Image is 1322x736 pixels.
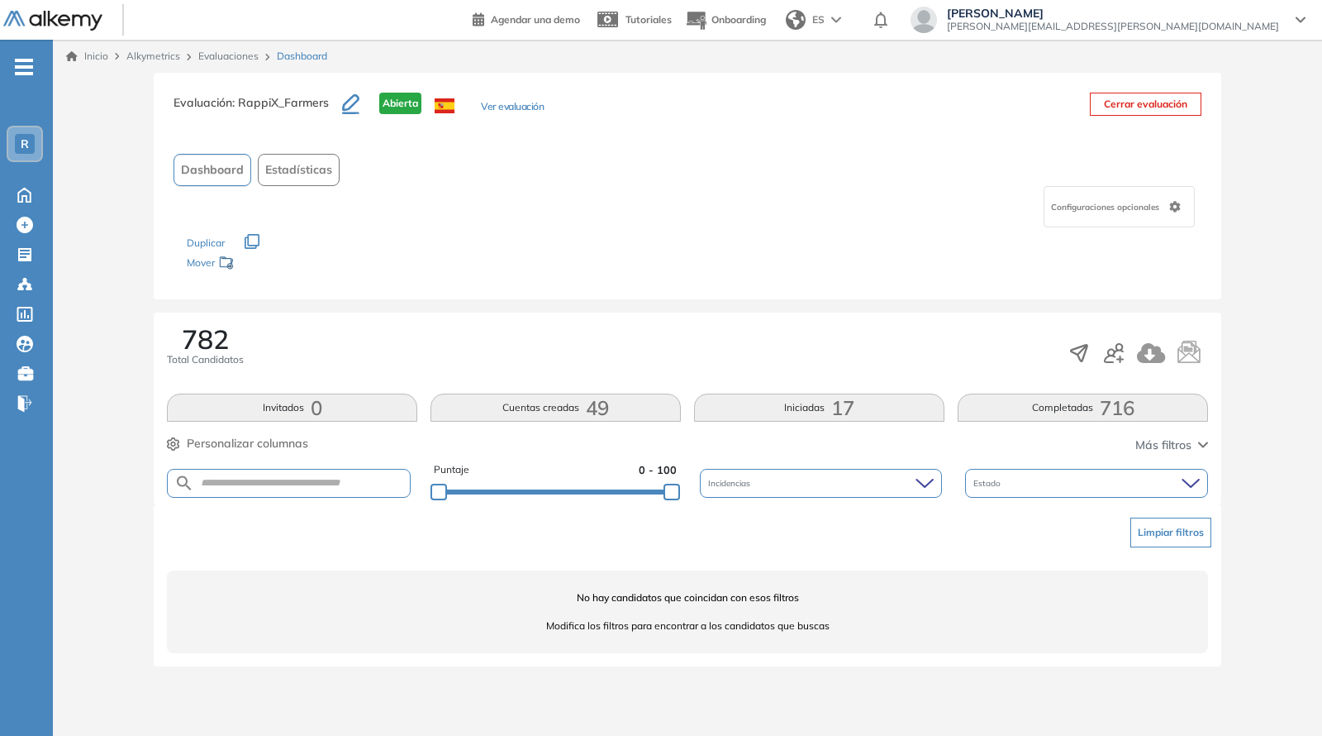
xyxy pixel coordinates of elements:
[947,20,1279,33] span: [PERSON_NAME][EMAIL_ADDRESS][PERSON_NAME][DOMAIN_NAME]
[973,477,1004,490] span: Estado
[711,13,766,26] span: Onboarding
[265,161,332,179] span: Estadísticas
[174,154,251,186] button: Dashboard
[1135,437,1208,454] button: Más filtros
[258,154,340,186] button: Estadísticas
[15,65,33,69] i: -
[66,49,108,64] a: Inicio
[198,50,259,62] a: Evaluaciones
[379,93,421,114] span: Abierta
[473,8,580,28] a: Agendar una demo
[1090,93,1201,116] button: Cerrar evaluación
[481,99,544,117] button: Ver evaluación
[1044,186,1195,227] div: Configuraciones opcionales
[181,161,244,179] span: Dashboard
[167,435,308,452] button: Personalizar columnas
[947,7,1279,20] span: [PERSON_NAME]
[786,10,806,30] img: world
[812,12,825,27] span: ES
[958,394,1208,422] button: Completadas716
[965,469,1208,498] div: Estado
[174,473,194,494] img: SEARCH_ALT
[232,95,329,110] span: : RappiX_Farmers
[3,11,102,31] img: Logo
[1130,518,1211,547] button: Limpiar filtros
[435,98,454,113] img: ESP
[174,93,342,127] h3: Evaluación
[126,50,180,62] span: Alkymetrics
[430,394,681,422] button: Cuentas creadas49
[167,352,244,367] span: Total Candidatos
[625,13,672,26] span: Tutoriales
[167,619,1208,633] span: Modifica los filtros para encontrar a los candidatos que buscas
[708,477,754,490] span: Incidencias
[685,2,766,38] button: Onboarding
[700,469,943,498] div: Incidencias
[277,49,327,64] span: Dashboard
[167,590,1208,605] span: No hay candidatos que coincidan con esos filtros
[187,237,225,249] span: Duplicar
[639,462,677,478] span: 0 - 100
[1135,437,1191,454] span: Más filtros
[434,462,469,478] span: Puntaje
[491,13,580,26] span: Agendar una demo
[187,435,308,452] span: Personalizar columnas
[21,137,29,151] span: R
[694,394,944,422] button: Iniciadas17
[1051,201,1163,213] span: Configuraciones opcionales
[187,249,352,280] div: Mover
[167,394,417,422] button: Invitados0
[182,326,229,352] span: 782
[831,17,841,23] img: arrow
